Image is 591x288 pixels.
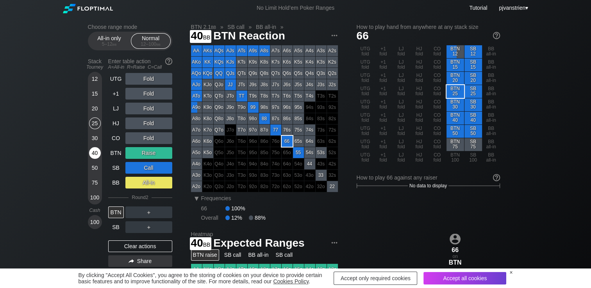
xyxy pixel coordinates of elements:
[357,45,374,58] div: UTG fold
[411,98,428,111] div: HJ fold
[411,59,428,71] div: HJ fold
[108,73,124,85] div: UTG
[225,102,236,113] div: J9o
[125,177,172,188] div: All-in
[202,91,213,101] div: KTo
[464,125,482,138] div: SB 50
[316,57,327,68] div: K3s
[248,147,259,158] div: 100% fold in prior round
[411,151,428,164] div: HJ fold
[464,151,482,164] div: SB 100
[293,124,304,135] div: 75s
[375,85,392,98] div: +1 fold
[429,85,446,98] div: CO fold
[125,88,172,100] div: Fold
[316,170,327,181] div: 33
[133,34,169,48] div: Normal
[236,147,247,158] div: 100% fold in prior round
[248,45,259,56] div: A9s
[429,112,446,124] div: CO fold
[282,45,293,56] div: A6s
[330,31,339,40] img: ellipsis.fd386fe8.svg
[203,32,211,41] span: bb
[191,136,202,147] div: A6o
[509,269,512,276] div: ×
[259,136,270,147] div: 100% fold in prior round
[248,124,259,135] div: 97o
[202,113,213,124] div: K8o
[375,72,392,85] div: +1 fold
[273,278,309,284] a: Cookies Policy
[446,112,464,124] div: BTN 40
[63,4,113,13] img: Floptimal logo
[214,158,225,169] div: 100% fold in prior round
[255,23,277,30] span: BB all-in
[108,55,172,73] div: Enter table action
[85,64,105,70] div: Tourney
[327,79,338,90] div: J2s
[282,158,293,169] div: 100% fold in prior round
[259,113,270,124] div: 88
[225,113,236,124] div: J8o
[411,72,428,85] div: HJ fold
[375,98,392,111] div: +1 fold
[259,91,270,101] div: T8s
[357,112,374,124] div: UTG fold
[316,158,327,169] div: 100% fold in prior round
[89,147,101,159] div: 40
[236,181,247,192] div: 100% fold in prior round
[393,98,410,111] div: LJ fold
[327,136,338,147] div: 100% fold in prior round
[334,272,417,285] div: Accept only required cookies
[375,112,392,124] div: +1 fold
[236,57,247,68] div: KTs
[108,88,124,100] div: +1
[316,147,327,158] div: 53s
[293,102,304,113] div: 95s
[202,170,213,181] div: 100% fold in prior round
[191,181,202,192] div: A2o
[270,79,281,90] div: J7s
[245,24,256,30] span: »
[191,124,202,135] div: A7o
[450,233,461,244] img: icon-avatar.b40e07d9.svg
[499,5,525,11] span: pjvanstrien
[236,102,247,113] div: T9o
[89,192,101,203] div: 100
[134,41,167,47] div: 12 – 100
[248,136,259,147] div: 100% fold in prior round
[446,151,464,164] div: BTN 100
[411,112,428,124] div: HJ fold
[191,158,202,169] div: A4o
[270,45,281,56] div: A7s
[202,45,213,56] div: AKs
[216,24,227,30] span: »
[327,102,338,113] div: 100% fold in prior round
[108,147,124,159] div: BTN
[482,138,500,151] div: BB all-in
[327,91,338,101] div: 100% fold in prior round
[214,102,225,113] div: Q9o
[411,85,428,98] div: HJ fold
[357,72,374,85] div: UTG fold
[316,136,327,147] div: 100% fold in prior round
[248,91,259,101] div: T9s
[282,57,293,68] div: K6s
[357,85,374,98] div: UTG fold
[108,117,124,129] div: HJ
[327,170,338,181] div: 100% fold in prior round
[236,170,247,181] div: 100% fold in prior round
[259,45,270,56] div: A8s
[316,79,327,90] div: J3s
[156,41,161,47] span: bb
[191,170,202,181] div: A3o
[202,136,213,147] div: K6o
[190,30,212,43] span: 40
[89,216,101,228] div: 100
[191,45,202,56] div: AA
[304,124,315,135] div: 74s
[282,147,293,158] div: 100% fold in prior round
[236,136,247,147] div: 100% fold in prior round
[357,125,374,138] div: UTG fold
[225,124,236,135] div: 100% fold in prior round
